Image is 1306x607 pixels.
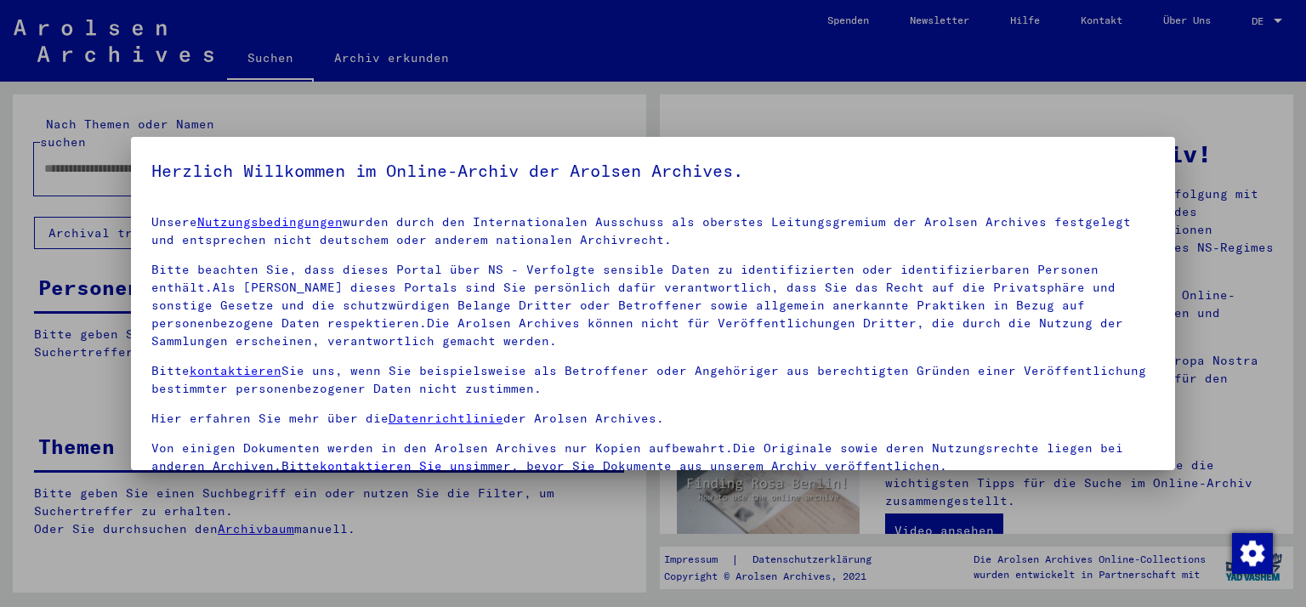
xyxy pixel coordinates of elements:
a: kontaktieren [190,363,281,378]
div: Zustimmung ändern [1231,532,1272,573]
a: Nutzungsbedingungen [197,214,343,230]
p: Bitte Sie uns, wenn Sie beispielsweise als Betroffener oder Angehöriger aus berechtigten Gründen ... [151,362,1156,398]
p: Unsere wurden durch den Internationalen Ausschuss als oberstes Leitungsgremium der Arolsen Archiv... [151,213,1156,249]
a: kontaktieren Sie uns [320,458,473,474]
h5: Herzlich Willkommen im Online-Archiv der Arolsen Archives. [151,157,1156,184]
a: Datenrichtlinie [389,411,503,426]
img: Zustimmung ändern [1232,533,1273,574]
p: Bitte beachten Sie, dass dieses Portal über NS - Verfolgte sensible Daten zu identifizierten oder... [151,261,1156,350]
p: Hier erfahren Sie mehr über die der Arolsen Archives. [151,410,1156,428]
p: Von einigen Dokumenten werden in den Arolsen Archives nur Kopien aufbewahrt.Die Originale sowie d... [151,440,1156,475]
